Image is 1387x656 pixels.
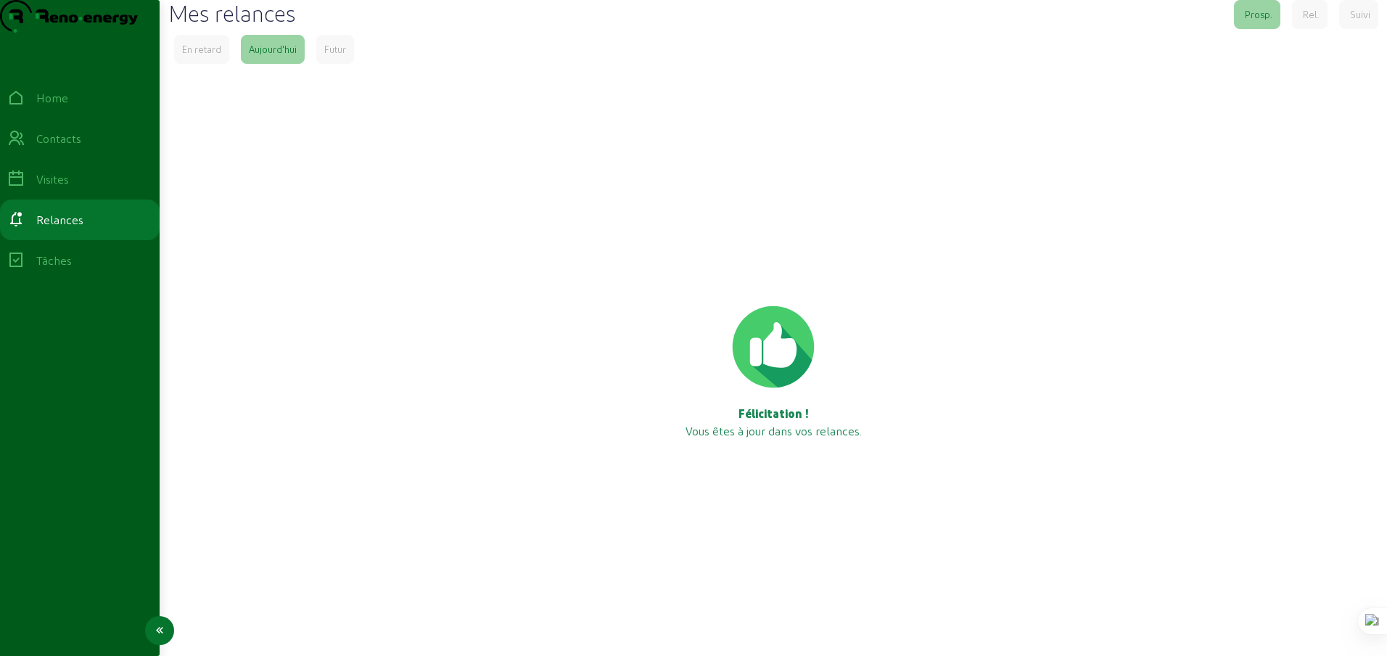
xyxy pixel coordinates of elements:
[36,211,83,229] div: Relances
[36,89,68,107] div: Home
[738,406,809,420] strong: Félicitation !
[324,43,346,56] div: Futur
[36,130,81,147] div: Contacts
[182,43,221,56] div: En retard
[1350,8,1370,21] div: Suivi
[1303,8,1320,21] div: Rel.
[36,171,69,188] div: Visites
[174,405,1372,440] div: Vous êtes à jour dans vos relances.
[249,43,297,56] div: Aujourd'hui
[1245,8,1272,21] div: Prosp.
[36,252,72,269] div: Tâches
